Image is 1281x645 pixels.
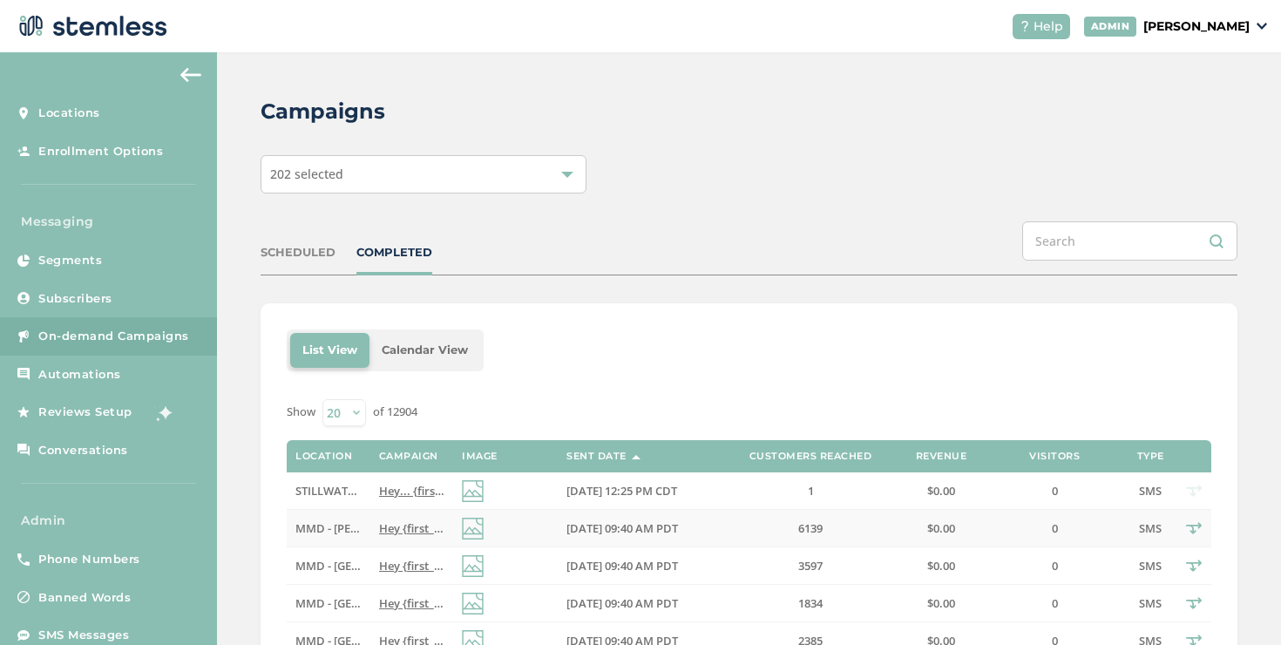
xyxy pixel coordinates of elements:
label: Hey {first_name}! MMD misses you! Enjoy $20 off your next order CODE: 20BACK Reply END to cancel [379,521,444,536]
span: Hey... {first_name}... Big [PERSON_NAME] Drops Stilly Family Specials! Reply END to cancel [379,483,864,499]
label: Hey {first_name}! MMD misses you! Enjoy $20 off your next order CODE: 20BACK Reply END to cancel [379,559,444,574]
span: 0 [1052,595,1058,611]
label: MMD - Hollywood [295,559,361,574]
img: icon-img-d887fa0c.svg [462,480,484,502]
label: Campaign [379,451,438,462]
div: ADMIN [1084,17,1137,37]
img: icon-sort-1e1d7615.svg [632,455,640,459]
span: Banned Words [38,589,131,607]
label: of 12904 [373,404,417,421]
span: [DATE] 09:40 AM PDT [566,558,678,574]
span: 202 selected [270,166,343,182]
label: 3597 [732,559,889,574]
label: SMS [1133,559,1168,574]
div: COMPLETED [356,244,432,261]
img: icon-img-d887fa0c.svg [462,555,484,577]
img: icon-arrow-back-accent-c549486e.svg [180,68,201,82]
label: SMS [1133,596,1168,611]
img: logo-dark-0685b13c.svg [14,9,167,44]
span: 0 [1052,558,1058,574]
label: Location [295,451,352,462]
span: Hey {first_name}! MMD misses you! Enjoy $20 off your next order CODE: 20BACK Reply END to cancel [379,558,917,574]
label: MMD - Long Beach [295,596,361,611]
label: Sent Date [566,451,627,462]
span: SMS [1139,520,1162,536]
label: 08/12/2025 12:25 PM CDT [566,484,715,499]
label: 0 [993,596,1115,611]
h2: Campaigns [261,96,385,127]
span: Phone Numbers [38,551,140,568]
input: Search [1022,221,1237,261]
label: 6139 [732,521,889,536]
label: $0.00 [906,559,976,574]
label: Hey... {first_name}... Big Dave Drops Stilly Family Specials! Reply END to cancel [379,484,444,499]
label: STILLWATER DISPENSARY [295,484,361,499]
span: SMS [1139,558,1162,574]
label: 1 [732,484,889,499]
span: SMS [1139,595,1162,611]
span: MMD - [GEOGRAPHIC_DATA] [295,558,448,574]
span: $0.00 [927,483,955,499]
span: Hey {first_name}! MMD misses you! Enjoy $20 off your next order CODE: 20BACK Reply END to cancel [379,520,917,536]
span: STILLWATER DISPENSARY [295,483,431,499]
label: 0 [993,484,1115,499]
label: Hey {first_name}! MMD misses you! Enjoy $20 off your next order CODE: 20BACK Reply END to cancel [379,596,444,611]
p: [PERSON_NAME] [1143,17,1250,36]
iframe: Chat Widget [1194,561,1281,645]
span: Hey {first_name}! MMD misses you! Enjoy $20 off your next order CODE: 20BACK Reply END to cancel [379,595,917,611]
span: SMS Messages [38,627,129,644]
img: icon-img-d887fa0c.svg [462,593,484,614]
img: icon-img-d887fa0c.svg [462,518,484,540]
label: MMD - Marina Del Rey [295,521,361,536]
img: icon_down-arrow-small-66adaf34.svg [1257,23,1267,30]
label: Visitors [1029,451,1080,462]
label: 0 [993,559,1115,574]
span: Locations [38,105,100,122]
label: $0.00 [906,484,976,499]
img: icon-help-white-03924b79.svg [1020,21,1030,31]
li: List View [290,333,369,368]
label: Type [1137,451,1164,462]
span: $0.00 [927,558,955,574]
span: SMS [1139,483,1162,499]
img: glitter-stars-b7820f95.gif [146,395,180,430]
span: MMD - [PERSON_NAME] [295,520,423,536]
span: [DATE] 09:40 AM PDT [566,520,678,536]
li: Calendar View [369,333,480,368]
span: 3597 [798,558,823,574]
span: $0.00 [927,595,955,611]
label: Customers Reached [749,451,872,462]
span: On-demand Campaigns [38,328,189,345]
label: 08/12/2025 09:40 AM PDT [566,559,715,574]
label: $0.00 [906,521,976,536]
span: 1834 [798,595,823,611]
label: 1834 [732,596,889,611]
span: Segments [38,252,102,269]
label: SMS [1133,521,1168,536]
span: 6139 [798,520,823,536]
span: Automations [38,366,121,384]
label: Show [287,404,315,421]
div: SCHEDULED [261,244,335,261]
span: Subscribers [38,290,112,308]
label: 0 [993,521,1115,536]
span: MMD - [GEOGRAPHIC_DATA] [295,595,448,611]
span: $0.00 [927,520,955,536]
span: Reviews Setup [38,404,132,421]
span: [DATE] 12:25 PM CDT [566,483,677,499]
span: 0 [1052,483,1058,499]
label: 08/12/2025 09:40 AM PDT [566,596,715,611]
label: Image [462,451,498,462]
label: 08/12/2025 09:40 AM PDT [566,521,715,536]
label: Revenue [916,451,967,462]
span: Enrollment Options [38,143,163,160]
span: 0 [1052,520,1058,536]
span: 1 [808,483,814,499]
label: $0.00 [906,596,976,611]
label: SMS [1133,484,1168,499]
span: [DATE] 09:40 AM PDT [566,595,678,611]
span: Conversations [38,442,128,459]
span: Help [1034,17,1063,36]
